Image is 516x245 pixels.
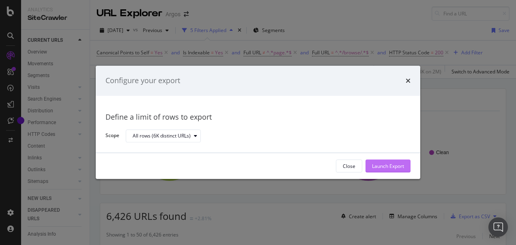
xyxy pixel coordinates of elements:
[133,133,191,138] div: All rows (6K distinct URLs)
[105,75,180,86] div: Configure your export
[336,160,362,173] button: Close
[96,66,420,179] div: modal
[406,75,411,86] div: times
[343,163,355,170] div: Close
[365,160,411,173] button: Launch Export
[105,132,119,141] label: Scope
[105,112,411,122] div: Define a limit of rows to export
[372,163,404,170] div: Launch Export
[488,217,508,237] div: Open Intercom Messenger
[126,129,201,142] button: All rows (6K distinct URLs)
